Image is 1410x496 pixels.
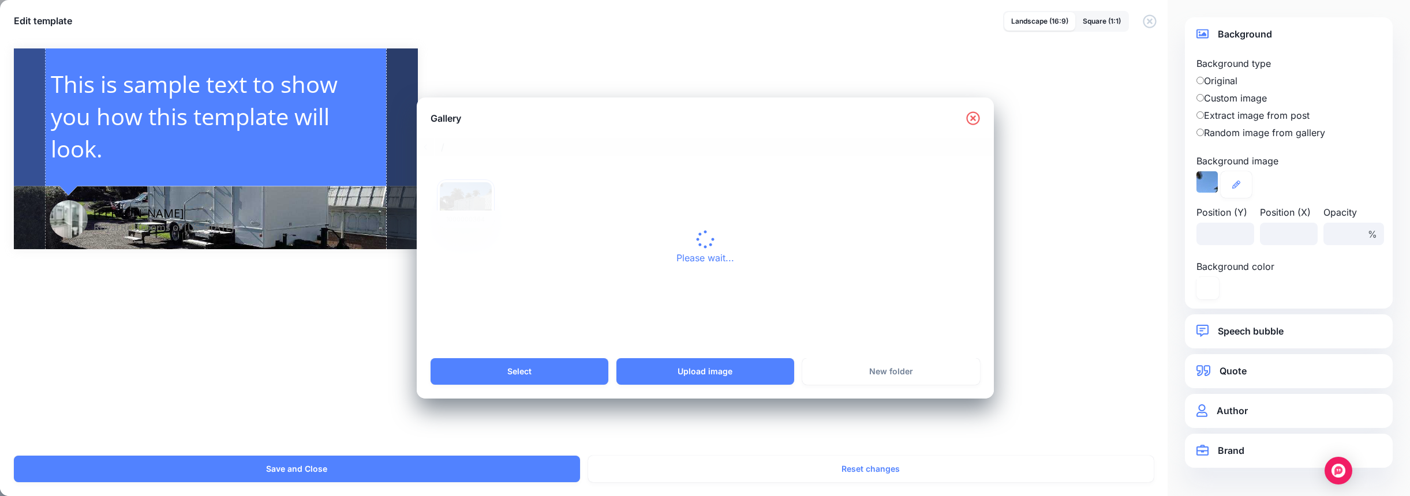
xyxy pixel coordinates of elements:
[616,358,794,385] a: Upload image
[676,251,734,266] p: Please wait...
[802,358,980,385] a: New folder
[431,358,608,385] a: Select
[1325,457,1352,484] div: Open Intercom Messenger
[431,111,461,125] h5: Gallery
